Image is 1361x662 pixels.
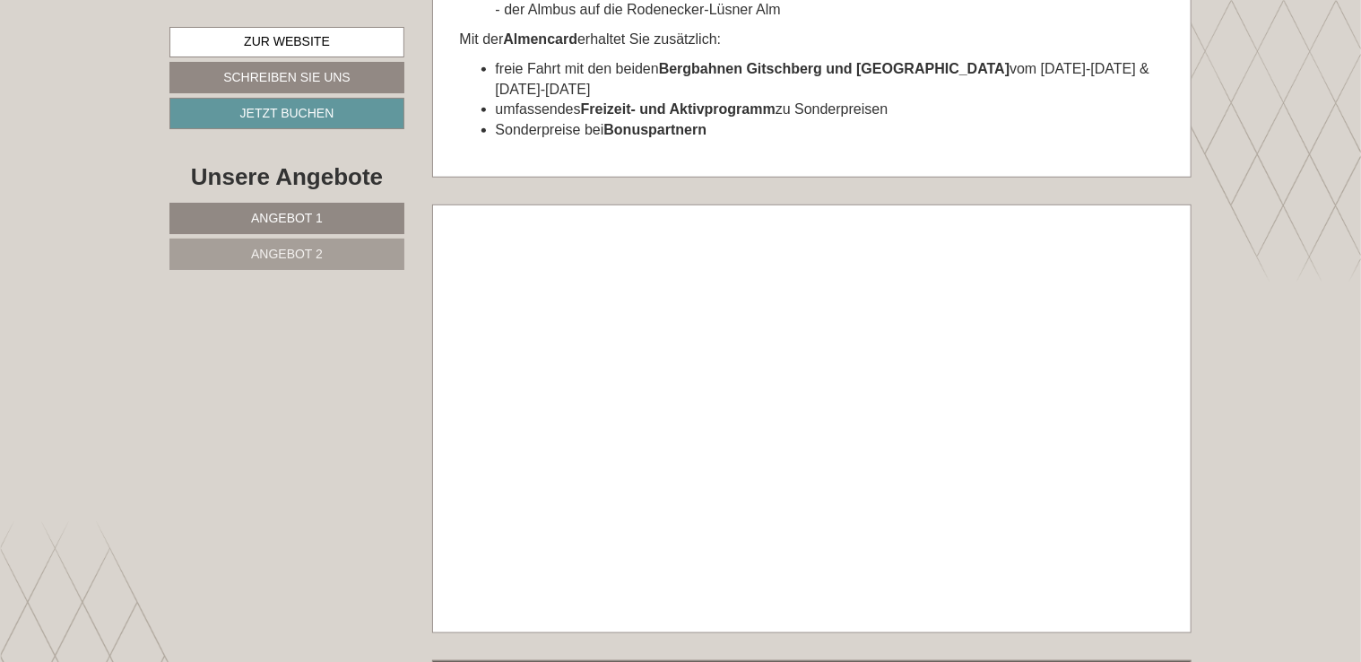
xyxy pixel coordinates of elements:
strong: Bonuspartnern [603,122,707,137]
a: Jetzt buchen [169,98,404,129]
span: Angebot 2 [251,247,323,261]
li: umfassendes zu Sonderpreisen [496,100,1165,120]
div: Unsere Angebote [169,161,404,194]
li: freie Fahrt mit den beiden vom [DATE]-[DATE] & [DATE]-[DATE] [496,59,1165,100]
strong: Freizeit- und Aktivprogramm [581,101,776,117]
a: Schreiben Sie uns [169,62,404,93]
iframe: TH Terentnerhof - Das einzigartige TH-Urlaubsgefühl [433,205,1192,632]
li: Sonderpreise bei [496,120,1165,141]
strong: Bergbahnen Gitschberg und [GEOGRAPHIC_DATA] [659,61,1010,76]
a: Zur Website [169,27,404,57]
p: Mit der erhaltet Sie zusätzlich: [460,30,1165,50]
strong: Almencard [503,31,577,47]
span: Angebot 1 [251,211,323,225]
